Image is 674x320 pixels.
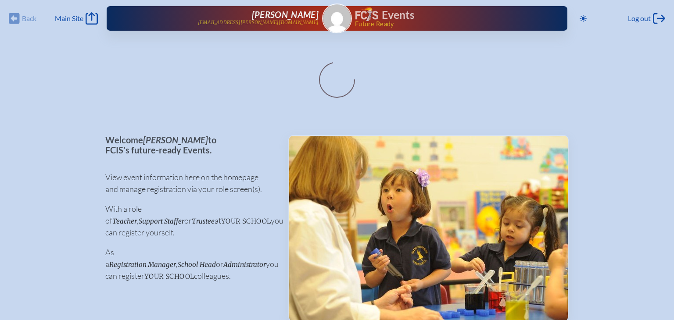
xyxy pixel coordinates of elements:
a: Gravatar [322,4,352,33]
p: Welcome to FCIS’s future-ready Events. [105,135,274,155]
span: Log out [628,14,651,23]
a: [PERSON_NAME][EMAIL_ADDRESS][PERSON_NAME][DOMAIN_NAME] [135,10,319,27]
img: Gravatar [323,4,351,32]
div: FCIS Events — Future ready [355,7,539,27]
span: Support Staffer [139,217,184,225]
span: [PERSON_NAME] [252,9,319,20]
span: your school [144,272,194,281]
p: As a , or you can register colleagues. [105,246,274,282]
span: your school [221,217,271,225]
p: [EMAIL_ADDRESS][PERSON_NAME][DOMAIN_NAME] [198,20,319,25]
span: [PERSON_NAME] [143,135,208,145]
span: School Head [178,260,216,269]
span: Registration Manager [109,260,176,269]
span: Future Ready [355,21,539,27]
a: Main Site [55,12,98,25]
span: Main Site [55,14,83,23]
p: View event information here on the homepage and manage registration via your role screen(s). [105,171,274,195]
p: With a role of , or at you can register yourself. [105,203,274,238]
span: Teacher [112,217,137,225]
span: Administrator [223,260,266,269]
span: Trustee [192,217,215,225]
